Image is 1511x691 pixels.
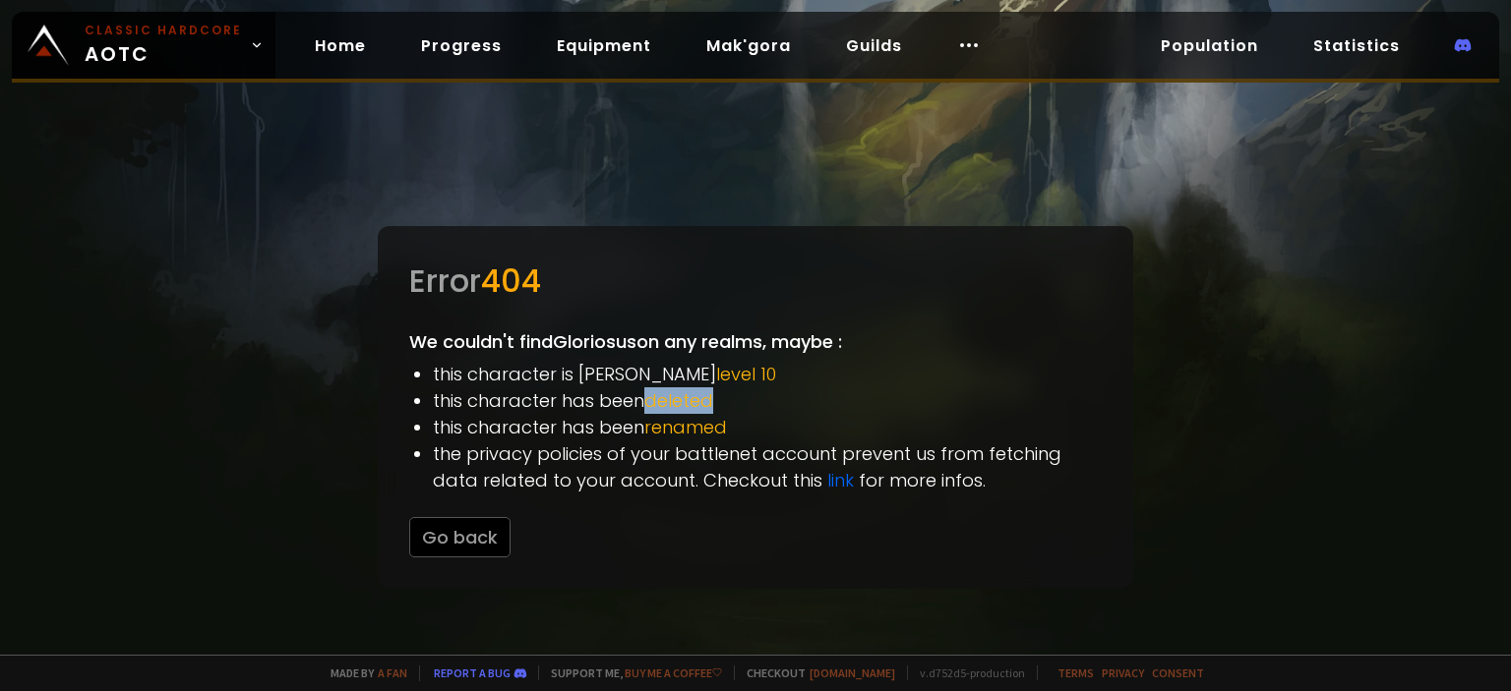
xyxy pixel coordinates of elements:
[433,440,1102,493] li: the privacy policies of your battlenet account prevent us from fetching data related to your acco...
[378,226,1133,589] div: We couldn't find Gloriosus on any realms, maybe :
[1058,665,1094,680] a: Terms
[409,258,1102,305] div: Error
[1298,26,1416,66] a: Statistics
[434,665,511,680] a: Report a bug
[85,22,242,39] small: Classic Hardcore
[405,26,517,66] a: Progress
[827,468,854,492] a: link
[716,362,776,386] span: level 10
[433,414,1102,440] li: this character has been
[644,415,727,439] span: renamed
[433,361,1102,387] li: this character is [PERSON_NAME]
[378,665,407,680] a: a fan
[907,665,1025,680] span: v. d752d5 - production
[691,26,807,66] a: Mak'gora
[810,665,895,680] a: [DOMAIN_NAME]
[625,665,722,680] a: Buy me a coffee
[319,665,407,680] span: Made by
[85,22,242,69] span: AOTC
[1152,665,1204,680] a: Consent
[12,12,275,79] a: Classic HardcoreAOTC
[538,665,722,680] span: Support me,
[409,525,511,549] a: Go back
[1102,665,1144,680] a: Privacy
[830,26,918,66] a: Guilds
[734,665,895,680] span: Checkout
[644,388,713,413] span: deleted
[481,259,541,303] span: 404
[433,387,1102,414] li: this character has been
[409,517,511,557] button: Go back
[541,26,667,66] a: Equipment
[1145,26,1274,66] a: Population
[299,26,382,66] a: Home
